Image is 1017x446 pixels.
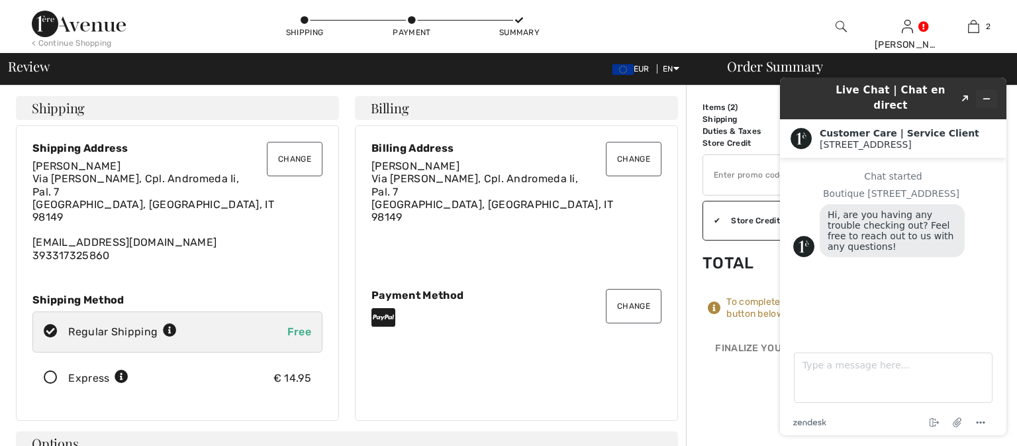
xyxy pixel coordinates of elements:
img: 1ère Avenue [32,11,126,37]
iframe: Find more information here [769,67,1017,446]
div: Regular Shipping [68,324,177,340]
div: Billing Address [371,142,661,154]
span: [PERSON_NAME] [32,160,121,172]
input: Promo code [703,155,864,195]
div: [PERSON_NAME] [875,38,940,52]
div: Payment [392,27,432,38]
div: Payment Method [371,289,661,302]
div: Express [68,370,128,386]
img: My Info [902,19,913,34]
td: Total [702,241,797,286]
span: Via [PERSON_NAME], Cpl. Andromeda Ii, Pal. 7 [GEOGRAPHIC_DATA], [GEOGRAPHIC_DATA], IT 98149 [371,172,613,223]
div: Order Summary [711,60,1009,73]
td: Shipping [702,113,797,125]
div: Summary [499,27,539,38]
div: Shipping Address [32,142,322,154]
td: Store Credit [702,137,797,149]
td: Items ( ) [702,101,797,113]
span: Billing [371,101,409,115]
div: Store Credit: 132.25 [720,215,857,227]
span: 2 [986,21,991,32]
a: 2 [941,19,1006,34]
div: Finalize Your Order with PayPal [702,341,901,361]
button: Change [267,142,322,176]
span: Free [287,325,311,338]
span: EUR [612,64,655,74]
span: [PERSON_NAME] [371,160,460,172]
div: To complete your order, press the button below. [726,296,901,320]
button: Change [606,289,661,323]
img: My Bag [968,19,979,34]
div: Shipping [285,27,324,38]
div: < Continue Shopping [32,37,112,49]
span: 2 [730,103,735,112]
span: EN [663,64,679,74]
td: Duties & Taxes [702,125,797,137]
a: Sign In [902,20,913,32]
img: Euro [612,64,634,75]
div: Shipping Method [32,294,322,306]
div: € 14.95 [273,370,311,386]
button: Change [606,142,661,176]
span: Review [8,60,50,73]
span: Via [PERSON_NAME], Cpl. Andromeda Ii, Pal. 7 [GEOGRAPHIC_DATA], [GEOGRAPHIC_DATA], IT 98149 [32,172,274,223]
iframe: PayPal [702,361,901,391]
span: Shipping [32,101,85,115]
img: search the website [836,19,847,34]
div: [EMAIL_ADDRESS][DOMAIN_NAME] 393317325860 [32,160,322,262]
div: ✔ [703,215,720,227]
